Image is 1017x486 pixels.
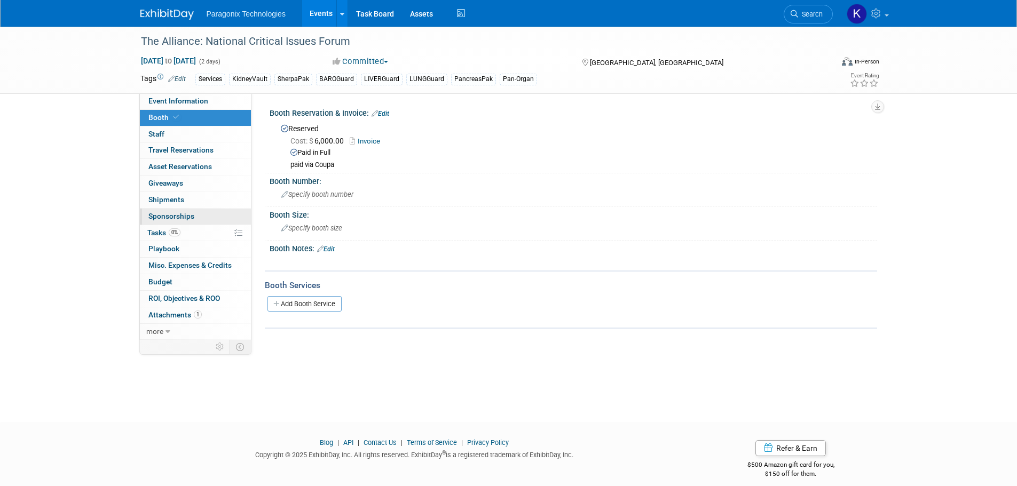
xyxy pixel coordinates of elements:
a: Misc. Expenses & Credits [140,258,251,274]
sup: ® [442,450,446,456]
div: Booth Services [265,280,877,291]
div: Pan-Organ [500,74,537,85]
span: Attachments [148,310,202,319]
span: Specify booth number [281,190,353,198]
span: | [355,439,362,447]
span: Asset Reservations [148,162,212,171]
div: Services [195,74,225,85]
a: Staff [140,126,251,142]
span: Paragonix Technologies [207,10,286,18]
div: Booth Size: [270,207,877,220]
span: [GEOGRAPHIC_DATA], [GEOGRAPHIC_DATA] [590,59,723,67]
a: Edit [317,245,335,253]
img: Format-Inperson.png [842,57,853,66]
div: LUNGGuard [406,74,447,85]
div: $150 off for them. [705,469,877,479]
a: more [140,324,251,340]
span: | [335,439,342,447]
div: BAROGuard [316,74,357,85]
td: Tags [140,73,186,85]
div: Booth Notes: [270,241,877,254]
span: [DATE] [DATE] [140,56,196,66]
a: Tasks0% [140,225,251,241]
span: Budget [148,277,172,286]
div: $500 Amazon gift card for you, [705,453,877,478]
div: Event Rating [850,73,879,78]
div: Event Format [770,55,880,71]
a: Travel Reservations [140,142,251,158]
a: Edit [372,110,389,117]
span: Search [798,10,823,18]
a: Giveaways [140,176,251,192]
a: Invoice [350,137,385,145]
div: SherpaPak [274,74,312,85]
div: paid via Coupa [290,161,869,170]
span: Travel Reservations [148,146,214,154]
span: Tasks [147,228,180,237]
a: Asset Reservations [140,159,251,175]
a: Sponsorships [140,209,251,225]
div: Booth Reservation & Invoice: [270,105,877,119]
span: ROI, Objectives & ROO [148,294,220,302]
span: 0% [169,228,180,236]
span: Shipments [148,195,184,204]
div: Paid in Full [290,148,869,158]
span: Misc. Expenses & Credits [148,261,232,269]
span: Specify booth size [281,224,342,232]
div: PancreasPak [451,74,496,85]
td: Personalize Event Tab Strip [211,340,230,354]
span: to [163,57,174,65]
span: Staff [148,130,164,138]
button: Committed [329,56,392,67]
a: Add Booth Service [267,296,342,312]
span: Giveaways [148,179,183,187]
a: Attachments1 [140,307,251,323]
div: In-Person [854,58,879,66]
span: more [146,327,163,336]
td: Toggle Event Tabs [229,340,251,354]
a: ROI, Objectives & ROO [140,291,251,307]
div: Booth Number: [270,173,877,187]
span: (2 days) [198,58,220,65]
a: Playbook [140,241,251,257]
span: Sponsorships [148,212,194,220]
span: | [459,439,466,447]
a: Budget [140,274,251,290]
span: Booth [148,113,181,122]
div: Copyright © 2025 ExhibitDay, Inc. All rights reserved. ExhibitDay is a registered trademark of Ex... [140,448,689,460]
span: 6,000.00 [290,137,348,145]
a: Event Information [140,93,251,109]
img: Kaitlyn Labbe [847,4,867,24]
span: 1 [194,310,202,318]
a: Contact Us [364,439,397,447]
a: Refer & Earn [755,440,826,456]
i: Booth reservation complete [174,114,179,120]
img: ExhibitDay [140,9,194,20]
div: KidneyVault [229,74,271,85]
span: Cost: $ [290,137,314,145]
div: The Alliance: National Critical Issues Forum [137,32,817,51]
span: Playbook [148,244,179,253]
a: Booth [140,110,251,126]
span: Event Information [148,97,208,105]
a: Search [784,5,833,23]
a: Edit [168,75,186,83]
a: Terms of Service [407,439,457,447]
div: LIVERGuard [361,74,403,85]
span: | [398,439,405,447]
a: Blog [320,439,333,447]
a: Privacy Policy [467,439,509,447]
div: Reserved [278,121,869,170]
a: Shipments [140,192,251,208]
a: API [343,439,353,447]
